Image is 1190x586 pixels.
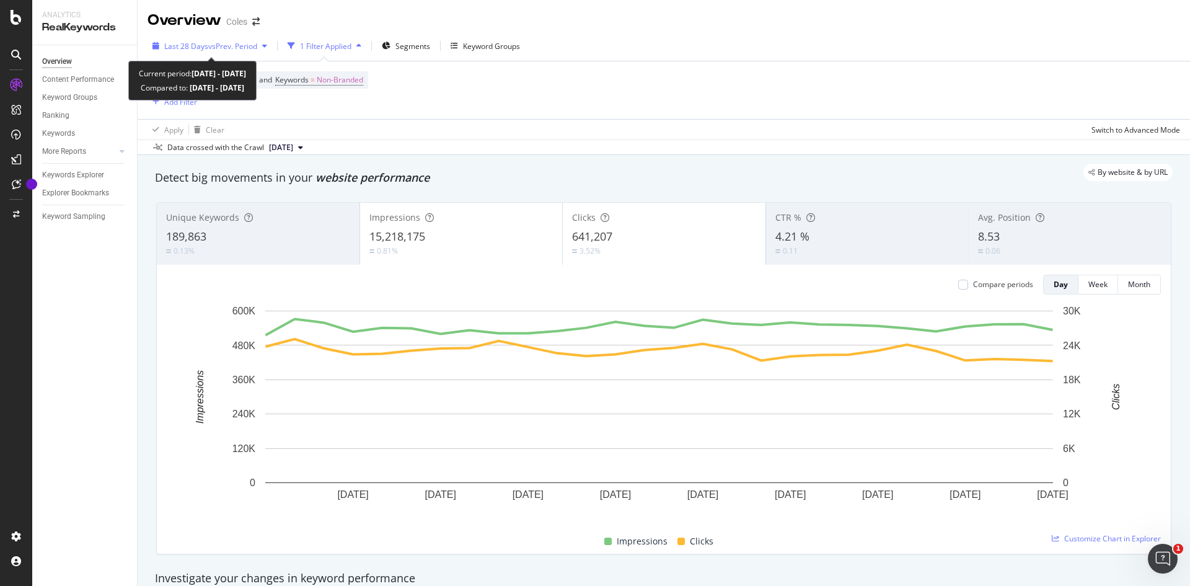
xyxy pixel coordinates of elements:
text: Clicks [1111,384,1121,411]
button: Keyword Groups [446,36,525,56]
text: 600K [232,306,256,316]
div: Compare periods [973,279,1033,290]
a: Keyword Sampling [42,210,128,223]
div: Add Filter [164,97,197,107]
span: 2025 Sep. 6th [269,142,293,153]
button: 1 Filter Applied [283,36,366,56]
div: Keyword Sampling [42,210,105,223]
a: Keyword Groups [42,91,128,104]
div: Compared to: [141,81,244,95]
img: Equal [572,249,577,253]
button: Month [1118,275,1161,295]
div: Analytics [42,10,127,20]
text: [DATE] [862,489,893,500]
span: Segments [395,41,430,51]
button: Segments [377,36,435,56]
text: [DATE] [337,489,368,500]
span: = [311,74,315,85]
div: 0.11 [783,246,798,256]
span: Avg. Position [978,211,1031,223]
button: Add Filter [148,94,197,109]
text: [DATE] [1037,489,1068,500]
div: Data crossed with the Crawl [167,142,264,153]
div: 0.13% [174,246,195,256]
button: Day [1043,275,1078,295]
div: Content Performance [42,73,114,86]
div: Clear [206,125,224,135]
a: Overview [42,55,128,68]
text: 0 [250,477,255,488]
a: Keywords [42,127,128,140]
span: 1 [1173,544,1183,554]
text: 480K [232,340,256,350]
div: Apply [164,125,183,135]
img: Equal [978,249,983,253]
button: [DATE] [264,140,308,155]
a: More Reports [42,145,116,158]
iframe: Intercom live chat [1148,544,1178,574]
a: Content Performance [42,73,128,86]
button: Week [1078,275,1118,295]
button: Switch to Advanced Mode [1086,120,1180,140]
text: 120K [232,443,256,454]
span: and [259,74,272,85]
img: Equal [369,249,374,253]
div: Week [1088,279,1108,290]
span: 189,863 [166,229,206,244]
span: Unique Keywords [166,211,239,223]
b: [DATE] - [DATE] [188,82,244,93]
span: Impressions [617,534,668,549]
div: Ranking [42,109,69,122]
span: 15,218,175 [369,229,425,244]
text: [DATE] [513,489,544,500]
div: More Reports [42,145,86,158]
text: 6K [1063,443,1075,454]
span: Clicks [690,534,713,549]
button: Apply [148,120,183,140]
a: Ranking [42,109,128,122]
img: Equal [775,249,780,253]
span: Non-Branded [317,71,363,89]
text: 360K [232,375,256,385]
span: By website & by URL [1098,169,1168,176]
div: 1 Filter Applied [300,41,351,51]
span: Keywords [275,74,309,85]
text: Impressions [195,370,205,424]
span: vs Prev. Period [208,41,257,51]
div: Overview [148,10,221,31]
text: 18K [1063,375,1081,385]
span: Impressions [369,211,420,223]
text: [DATE] [425,489,456,500]
div: RealKeywords [42,20,127,35]
a: Keywords Explorer [42,169,128,182]
div: Switch to Advanced Mode [1091,125,1180,135]
div: Overview [42,55,72,68]
div: Tooltip anchor [26,179,37,190]
div: Day [1054,279,1068,290]
div: 0.81% [377,246,398,256]
text: 240K [232,409,256,419]
button: Clear [189,120,224,140]
text: [DATE] [687,489,718,500]
div: Keyword Groups [42,91,97,104]
a: Customize Chart in Explorer [1052,533,1161,544]
span: CTR % [775,211,801,223]
div: arrow-right-arrow-left [252,17,260,26]
div: Coles [226,16,247,28]
svg: A chart. [167,304,1152,520]
div: Current period: [139,66,246,81]
text: 0 [1063,477,1069,488]
span: 4.21 % [775,229,809,244]
text: [DATE] [600,489,631,500]
div: 3.52% [580,246,601,256]
div: legacy label [1083,164,1173,181]
a: Explorer Bookmarks [42,187,128,200]
text: 12K [1063,409,1081,419]
div: Keyword Groups [463,41,520,51]
text: 24K [1063,340,1081,350]
span: 641,207 [572,229,612,244]
div: Month [1128,279,1150,290]
button: Last 28 DaysvsPrev. Period [148,36,272,56]
div: 0.06 [985,246,1000,256]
